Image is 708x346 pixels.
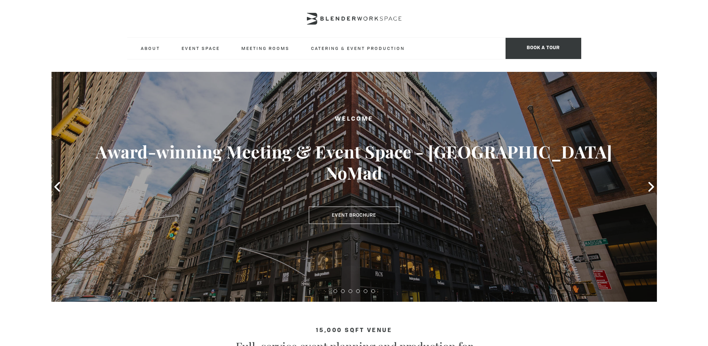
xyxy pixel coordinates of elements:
[235,38,296,59] a: Meeting Rooms
[176,38,226,59] a: Event Space
[309,206,399,224] a: Event Brochure
[82,115,627,124] h2: Welcome
[135,38,166,59] a: About
[127,327,581,334] h4: 15,000 sqft venue
[506,38,581,59] span: Book a tour
[82,141,627,183] h3: Award-winning Meeting & Event Space - [GEOGRAPHIC_DATA] NoMad
[305,38,411,59] a: Catering & Event Production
